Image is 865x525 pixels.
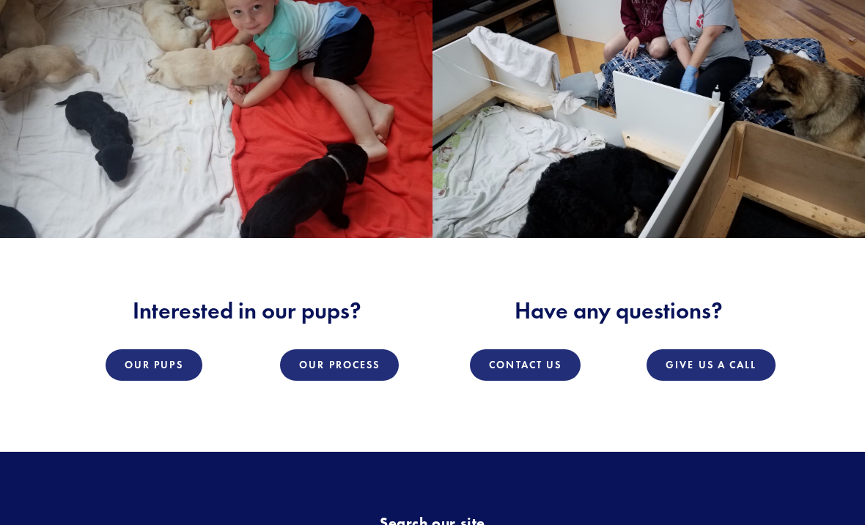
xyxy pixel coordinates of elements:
a: Give Us a Call [647,349,776,381]
a: Contact Us [470,349,581,381]
a: Our Pups [106,349,202,381]
h2: Have any questions? [445,297,792,324]
h2: Interested in our pups? [73,297,420,324]
a: Our Process [280,349,399,381]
